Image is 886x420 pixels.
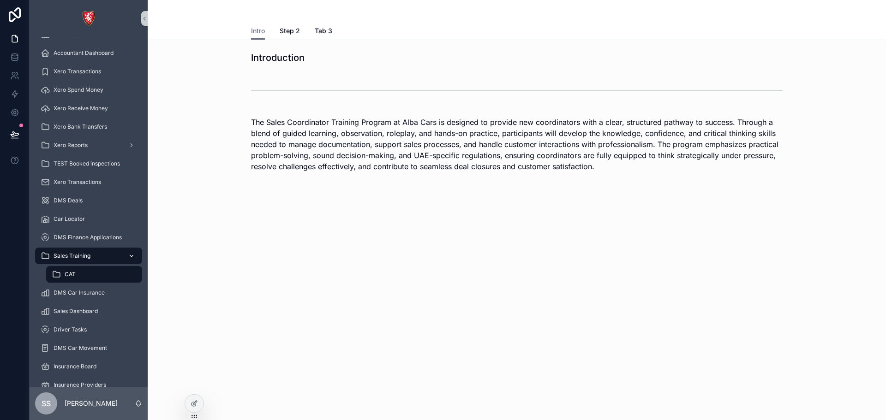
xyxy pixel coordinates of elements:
[35,45,142,61] a: Accountant Dashboard
[35,118,142,135] a: Xero Bank Transfers
[35,340,142,356] a: DMS Car Movement
[54,197,83,204] span: DMS Deals
[54,289,105,296] span: DMS Car Insurance
[54,344,107,352] span: DMS Car Movement
[35,100,142,117] a: Xero Receive Money
[42,398,51,409] span: SS
[35,303,142,319] a: Sales Dashboard
[54,123,107,130] span: Xero Bank Transfers
[315,26,332,35] span: Tab 3
[54,105,108,112] span: Xero Receive Money
[35,284,142,301] a: DMS Car Insurance
[54,178,101,186] span: Xero Transactions
[35,377,142,393] a: Insurance Providers
[54,160,120,167] span: TEST Booked inspections
[54,142,88,149] span: Xero Reports
[35,63,142,80] a: Xero Transactions
[54,252,90,260] span: Sales Training
[30,37,148,387] div: scrollable content
[54,381,106,389] span: Insurance Providers
[54,49,114,57] span: Accountant Dashboard
[54,86,103,94] span: Xero Spend Money
[251,118,778,171] span: The Sales Coordinator Training Program at Alba Cars is designed to provide new coordinators with ...
[81,11,96,26] img: App logo
[54,68,101,75] span: Xero Transactions
[315,23,332,41] a: Tab 3
[35,358,142,375] a: Insurance Board
[35,248,142,264] a: Sales Training
[54,363,96,370] span: Insurance Board
[251,51,305,64] h1: Introduction
[280,26,300,35] span: Step 2
[46,266,142,283] a: CAT
[35,321,142,338] a: Driver Tasks
[35,82,142,98] a: Xero Spend Money
[35,192,142,209] a: DMS Deals
[251,26,265,35] span: Intro
[54,326,87,333] span: Driver Tasks
[54,215,85,223] span: Car Locator
[280,23,300,41] a: Step 2
[35,155,142,172] a: TEST Booked inspections
[35,137,142,154] a: Xero Reports
[35,211,142,227] a: Car Locator
[35,229,142,246] a: DMS Finance Applications
[54,234,122,241] span: DMS Finance Applications
[35,174,142,190] a: Xero Transactions
[65,271,76,278] span: CAT
[54,308,98,315] span: Sales Dashboard
[251,23,265,40] a: Intro
[65,399,118,408] p: [PERSON_NAME]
